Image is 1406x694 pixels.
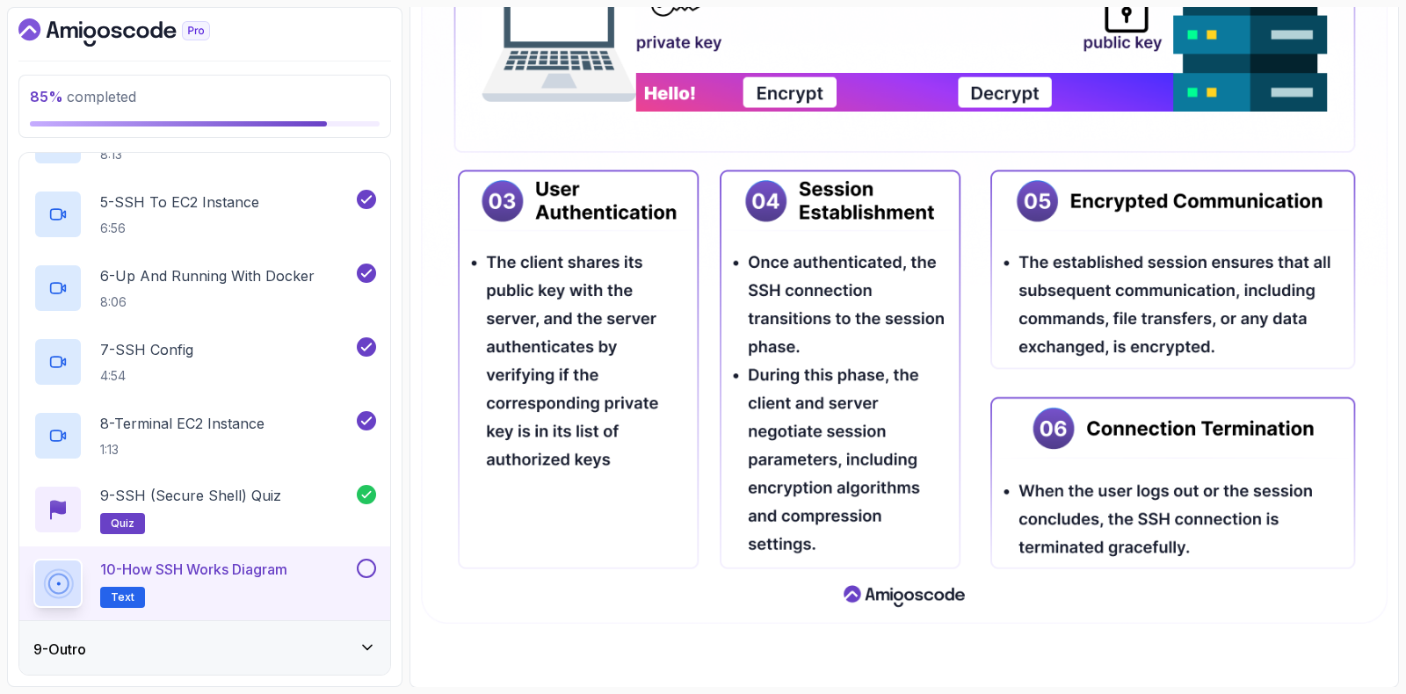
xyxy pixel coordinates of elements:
a: Dashboard [18,18,250,47]
button: 6-Up And Running With Docker8:06 [33,264,376,313]
button: 8-Terminal EC2 Instance1:13 [33,411,376,460]
p: 8:13 [100,146,258,163]
button: 9-Outro [19,621,390,677]
p: 4:54 [100,367,193,385]
p: 8 - Terminal EC2 Instance [100,413,265,434]
p: 5 - SSH to EC2 Instance [100,192,259,213]
span: completed [30,88,136,105]
button: 5-SSH to EC2 Instance6:56 [33,190,376,239]
p: 1:13 [100,441,265,459]
p: 10 - How SSH Works Diagram [100,559,287,580]
p: 7 - SSH Config [100,339,193,360]
p: 6 - Up And Running With Docker [100,265,315,286]
span: 85 % [30,88,63,105]
span: quiz [111,517,134,531]
h3: 9 - Outro [33,639,86,660]
span: Text [111,590,134,604]
p: 6:56 [100,220,259,237]
button: 7-SSH Config4:54 [33,337,376,387]
p: 9 - SSH (Secure Shell) Quiz [100,485,281,506]
button: 9-SSH (Secure Shell) Quizquiz [33,485,376,534]
p: 8:06 [100,293,315,311]
button: 10-How SSH Works DiagramText [33,559,376,608]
